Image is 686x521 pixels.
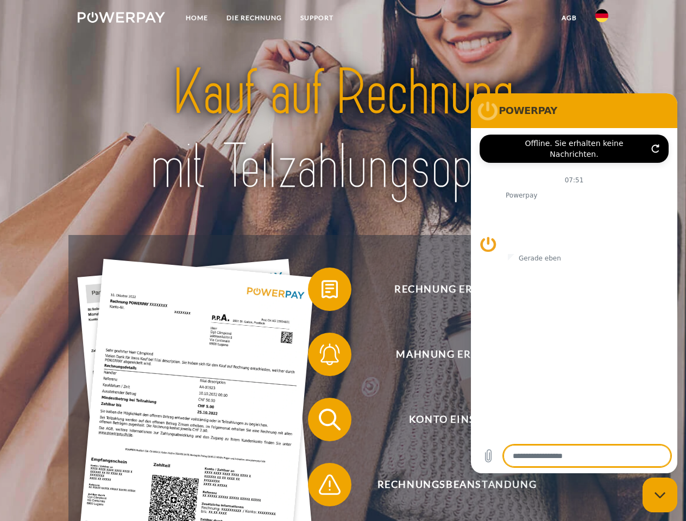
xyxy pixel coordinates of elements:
img: logo-powerpay-white.svg [78,12,165,23]
span: Konto einsehen [324,398,590,441]
a: SUPPORT [291,8,343,28]
span: Rechnungsbeanstandung [324,463,590,506]
img: de [595,9,608,22]
button: Mahnung erhalten? [308,333,590,376]
img: title-powerpay_de.svg [104,52,582,208]
iframe: Messaging-Fenster [471,93,677,473]
img: qb_bill.svg [316,276,343,303]
a: DIE RECHNUNG [217,8,291,28]
img: qb_search.svg [316,406,343,433]
button: Rechnung erhalten? [308,268,590,311]
a: agb [552,8,586,28]
span: Mahnung erhalten? [324,333,590,376]
span: Rechnung erhalten? [324,268,590,311]
a: Home [177,8,217,28]
button: Rechnungsbeanstandung [308,463,590,506]
button: Konto einsehen [308,398,590,441]
img: qb_bell.svg [316,341,343,368]
iframe: Schaltfläche zum Öffnen des Messaging-Fensters; Konversation läuft [643,478,677,512]
img: qb_warning.svg [316,471,343,498]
